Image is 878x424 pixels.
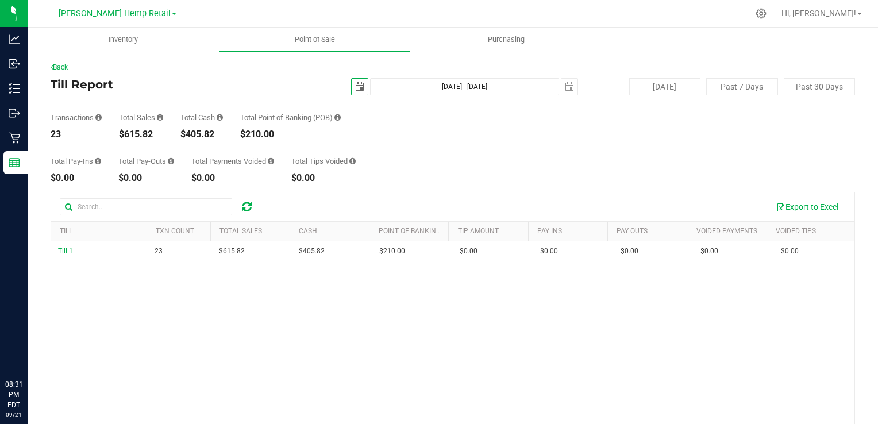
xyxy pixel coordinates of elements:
[9,58,20,70] inline-svg: Inbound
[410,28,602,52] a: Purchasing
[240,114,341,121] div: Total Point of Banking (POB)
[11,332,46,367] iframe: Resource center
[93,34,153,45] span: Inventory
[51,63,68,71] a: Back
[349,157,356,165] i: Sum of all tip amounts from voided payment transactions within the date range.
[191,157,274,165] div: Total Payments Voided
[51,157,101,165] div: Total Pay-Ins
[9,33,20,45] inline-svg: Analytics
[95,157,101,165] i: Sum of all cash pay-ins added to tills within the date range.
[119,114,163,121] div: Total Sales
[51,174,101,183] div: $0.00
[279,34,351,45] span: Point of Sale
[51,78,319,91] h4: Till Report
[118,157,174,165] div: Total Pay-Outs
[769,197,846,217] button: Export to Excel
[58,247,73,255] span: Till 1
[621,246,638,257] span: $0.00
[268,157,274,165] i: Sum of all voided payment transaction amounts (excluding tips and transaction fees) within the da...
[5,379,22,410] p: 08:31 PM EDT
[781,9,856,18] span: Hi, [PERSON_NAME]!
[754,8,768,19] div: Manage settings
[379,246,405,257] span: $210.00
[219,227,262,235] a: Total Sales
[334,114,341,121] i: Sum of the successful, non-voided point-of-banking payment transaction amounts, both via payment ...
[51,130,102,139] div: 23
[9,83,20,94] inline-svg: Inventory
[352,79,368,95] span: select
[180,114,223,121] div: Total Cash
[291,174,356,183] div: $0.00
[180,130,223,139] div: $405.82
[472,34,540,45] span: Purchasing
[706,78,777,95] button: Past 7 Days
[561,79,577,95] span: select
[219,28,410,52] a: Point of Sale
[9,132,20,144] inline-svg: Retail
[28,28,219,52] a: Inventory
[5,410,22,419] p: 09/21
[9,107,20,119] inline-svg: Outbound
[781,246,799,257] span: $0.00
[155,246,163,257] span: 23
[219,246,245,257] span: $615.82
[59,9,171,18] span: [PERSON_NAME] Hemp Retail
[776,227,816,235] a: Voided Tips
[784,78,855,95] button: Past 30 Days
[9,157,20,168] inline-svg: Reports
[379,227,460,235] a: Point of Banking (POB)
[119,130,163,139] div: $615.82
[299,227,317,235] a: Cash
[51,114,102,121] div: Transactions
[537,227,562,235] a: Pay Ins
[60,227,72,235] a: Till
[168,157,174,165] i: Sum of all cash pay-outs removed from tills within the date range.
[299,246,325,257] span: $405.82
[540,246,558,257] span: $0.00
[291,157,356,165] div: Total Tips Voided
[156,227,194,235] a: TXN Count
[617,227,648,235] a: Pay Outs
[34,330,48,344] iframe: Resource center unread badge
[700,246,718,257] span: $0.00
[696,227,757,235] a: Voided Payments
[95,114,102,121] i: Count of all successful payment transactions, possibly including voids, refunds, and cash-back fr...
[118,174,174,183] div: $0.00
[240,130,341,139] div: $210.00
[217,114,223,121] i: Sum of all successful, non-voided cash payment transaction amounts (excluding tips and transactio...
[629,78,700,95] button: [DATE]
[157,114,163,121] i: Sum of all successful, non-voided payment transaction amounts (excluding tips and transaction fee...
[460,246,477,257] span: $0.00
[458,227,499,235] a: Tip Amount
[60,198,232,215] input: Search...
[191,174,274,183] div: $0.00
